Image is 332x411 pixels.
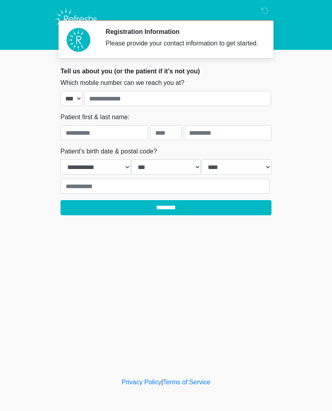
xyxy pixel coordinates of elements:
[61,112,129,122] label: Patient first & last name:
[66,28,90,52] img: Agent Avatar
[163,379,210,385] a: Terms of Service
[61,78,184,88] label: Which mobile number can we reach you at?
[61,67,271,75] h2: Tell us about you (or the patient if it's not you)
[53,6,101,32] img: Refresh RX Logo
[122,379,162,385] a: Privacy Policy
[161,379,163,385] a: |
[61,147,157,156] label: Patient's birth date & postal code?
[105,39,260,48] div: Please provide your contact information to get started.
